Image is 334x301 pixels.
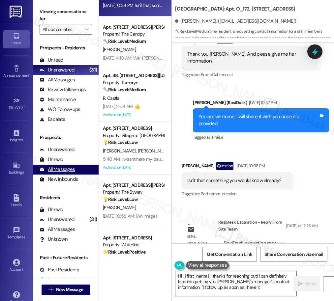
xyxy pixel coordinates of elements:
span: Bad communication [201,191,236,197]
div: Prospects + Residents [33,44,99,51]
div: Property: The Canopy [103,31,164,38]
div: All Messages [40,76,75,83]
span: [PERSON_NAME] [103,205,136,210]
div: [DATE] 10:58 AM: (An Image) [103,213,157,219]
div: Apt. [STREET_ADDRESS][PERSON_NAME] [103,24,164,31]
span: Praise [212,134,223,140]
div: [DATE] at 12:26 AM [284,222,318,229]
a: Insights • [3,127,30,145]
div: Apt. [STREET_ADDRESS][PERSON_NAME] [103,182,164,189]
div: Property: Waterline [103,241,164,248]
a: Site Visit • [3,95,30,113]
a: Account [3,257,30,275]
textarea: Hi {{first_name}}, thanks for reaching out! I can definitely look into getting you [PERSON_NAME]'... [175,271,296,296]
strong: 🔧 Risk Level: Medium [103,87,146,93]
span: Send [305,280,316,287]
strong: 🌟 Risk Level: Positive [103,249,145,255]
button: New Message [42,285,90,295]
div: Tagged as: [182,70,318,79]
div: [PERSON_NAME] [182,162,292,172]
strong: 💡 Risk Level: Low [103,139,138,145]
div: Archived on [DATE] [102,163,165,172]
div: [DATE] 10:38 PM [235,162,265,169]
div: Escalate [40,116,65,123]
div: Thank you [PERSON_NAME]. And please give me her information. [187,51,307,65]
div: Residents [33,194,99,201]
i:  [48,287,53,292]
span: • [24,104,25,109]
strong: 🔧 Risk Level: Medium [103,38,146,44]
div: You are welcome! I will share it with you once it's provided. [198,113,319,127]
input: All communities [43,24,81,35]
a: Leads [3,192,30,210]
img: ResiDesk Logo [10,6,23,18]
strong: 💡 Risk Level: Low [103,196,138,202]
button: Send [293,276,320,291]
span: Share Conversation via email [264,251,323,258]
div: Unanswered [40,216,75,223]
label: Viewing conversations for [40,7,92,24]
div: Unread [40,156,63,163]
div: Property: The Byway [103,189,164,196]
div: All Messages [40,226,75,233]
span: [PERSON_NAME] [103,148,138,154]
div: Past + Future Residents [33,254,99,261]
span: • [23,137,24,141]
div: [DATE] 10:38 PM: Isn't that something you would know already? [103,2,222,8]
div: Apt. 48, [STREET_ADDRESS][US_STATE] [103,72,164,79]
div: ResiDesk escalation reply -> Please send the following message to [PERSON_NAME]. Hello [PERSON_NA... [224,240,309,289]
div: Unknown [40,236,68,243]
div: Prospects [33,134,99,141]
div: (31) [88,214,99,225]
div: Maintenance [40,96,76,103]
div: Archived on [DATE] [102,111,165,119]
span: Praise , [201,72,212,77]
div: New Inbounds [40,176,78,183]
span: • [25,234,26,238]
div: Unread [40,57,63,64]
button: Get Conversation Link [202,247,257,262]
span: : The resident is requesting contact information for a staff member's manager, indicating a possi... [175,28,334,56]
div: [PERSON_NAME] (ResiDesk) [193,99,329,108]
div: Email escalation reply [187,233,213,254]
div: ResiDesk Escalation - Reply From Site Team [218,219,318,235]
div: 5:40 AM: I wasn't here my daughter was. [103,156,181,162]
span: • [29,72,30,77]
div: Isn't that something you would know already? [187,177,281,184]
i:  [298,281,303,287]
div: Property: Tamaryn [103,79,164,86]
div: Apt. [STREET_ADDRESS] [103,125,164,132]
span: [PERSON_NAME] [103,46,136,52]
div: Unanswered [40,67,75,73]
div: [DATE] 10:37 PM [247,99,277,106]
div: Review follow-ups [40,86,86,93]
div: [DATE] 2:08 AM: 👍 [103,103,140,109]
div: WO Follow-ups [40,106,80,113]
div: Property: Village at [GEOGRAPHIC_DATA] I [103,132,164,139]
button: Share Conversation via email [260,247,327,262]
div: Unread [40,206,63,213]
div: Tagged as: [182,189,292,199]
strong: 🔧 Risk Level: Medium [175,29,210,34]
div: Tagged as: [193,132,329,142]
div: Question [216,162,234,170]
div: [PERSON_NAME]. ([EMAIL_ADDRESS][DOMAIN_NAME]) [175,18,296,25]
a: Buildings [3,160,30,178]
i:  [85,27,88,32]
div: Past Residents [40,266,79,273]
a: Templates • [3,225,30,242]
span: Call request [212,72,233,77]
span: New Message [56,286,83,293]
div: Future Residents [40,276,84,283]
div: (31) [88,65,99,75]
div: Unanswered [40,146,75,153]
a: Inbox [3,30,30,48]
b: [GEOGRAPHIC_DATA]: Apt. O_172, [STREET_ADDRESS] [175,6,295,13]
div: All Messages [40,166,75,173]
span: [PERSON_NAME] [138,148,171,154]
span: Get Conversation Link [207,251,252,258]
span: R. Castle [103,95,119,101]
div: Apt. [STREET_ADDRESS] [103,234,164,241]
